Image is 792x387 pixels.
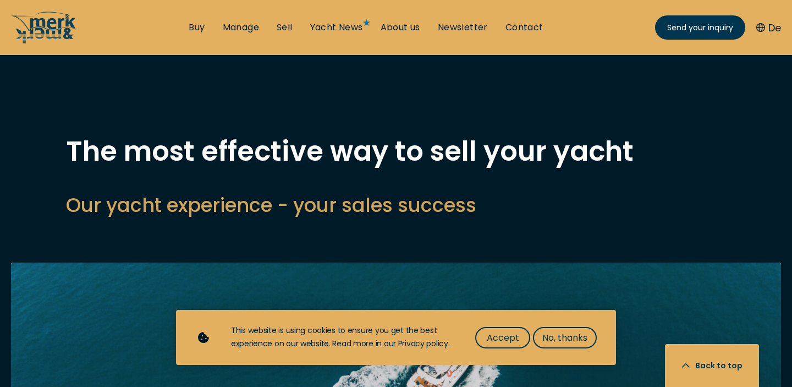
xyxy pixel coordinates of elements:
[231,324,453,351] div: This website is using cookies to ensure you get the best experience on our website. Read more in ...
[438,21,488,34] a: Newsletter
[310,21,363,34] a: Yacht News
[381,21,420,34] a: About us
[223,21,259,34] a: Manage
[487,331,519,345] span: Accept
[189,21,205,34] a: Buy
[533,327,597,348] button: No, thanks
[655,15,745,40] a: Send your inquiry
[665,344,759,387] button: Back to top
[66,192,726,219] h2: Our yacht experience - your sales success
[66,138,726,165] h1: The most effective way to sell your yacht
[756,20,781,35] button: De
[542,331,587,345] span: No, thanks
[667,22,733,34] span: Send your inquiry
[277,21,293,34] a: Sell
[475,327,530,348] button: Accept
[398,338,448,349] a: Privacy policy
[505,21,543,34] a: Contact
